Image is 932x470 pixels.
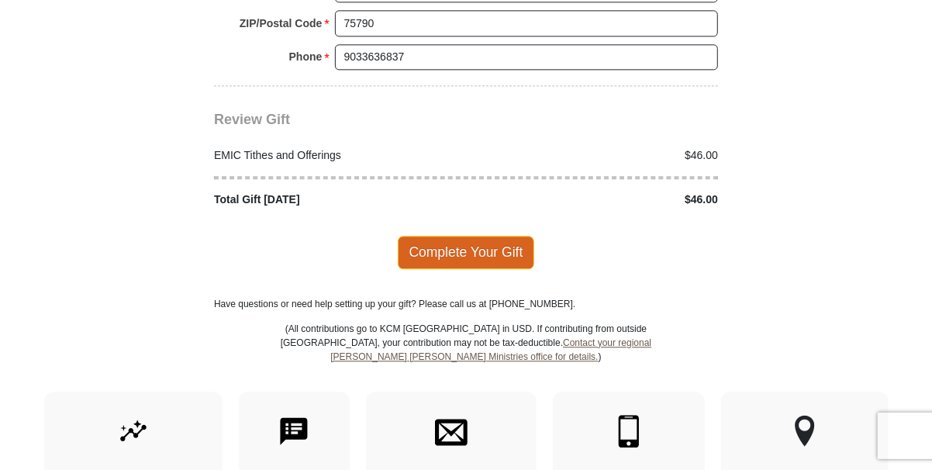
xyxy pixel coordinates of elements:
[794,415,816,448] img: other-region
[330,337,651,362] a: Contact your regional [PERSON_NAME] [PERSON_NAME] Ministries office for details.
[398,236,535,268] span: Complete Your Gift
[117,415,150,448] img: give-by-stock.svg
[466,147,727,164] div: $46.00
[466,192,727,208] div: $46.00
[214,112,290,127] span: Review Gift
[206,147,467,164] div: EMIC Tithes and Offerings
[214,297,718,311] p: Have questions or need help setting up your gift? Please call us at [PHONE_NUMBER].
[206,192,467,208] div: Total Gift [DATE]
[280,322,652,392] p: (All contributions go to KCM [GEOGRAPHIC_DATA] in USD. If contributing from outside [GEOGRAPHIC_D...
[278,415,310,448] img: text-to-give.svg
[240,12,323,34] strong: ZIP/Postal Code
[289,46,323,67] strong: Phone
[435,415,468,448] img: envelope.svg
[613,415,645,448] img: mobile.svg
